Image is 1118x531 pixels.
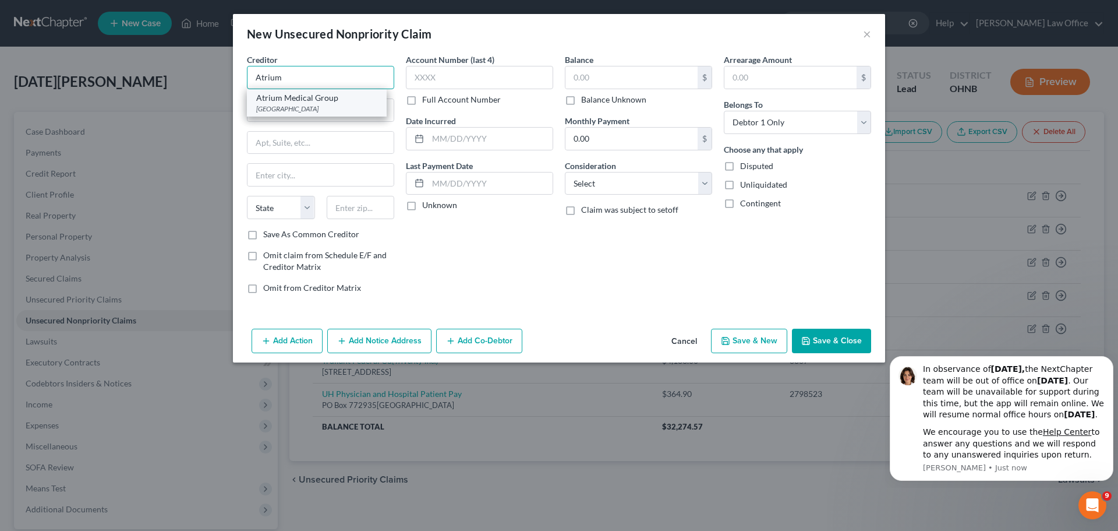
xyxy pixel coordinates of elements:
label: Date Incurred [406,115,456,127]
input: MM/DD/YYYY [428,173,553,195]
span: Omit from Creditor Matrix [263,283,361,293]
input: Search creditor by name... [247,66,394,89]
label: Choose any that apply [724,143,803,156]
span: Omit claim from Schedule E/F and Creditor Matrix [263,250,387,272]
span: Disputed [740,161,773,171]
div: $ [857,66,871,89]
div: Atrium Medical Group [256,92,377,104]
input: Enter zip... [327,196,395,219]
input: 0.00 [565,66,698,89]
label: Full Account Number [422,94,501,106]
button: Save & New [711,329,787,353]
label: Balance Unknown [581,94,646,106]
span: Belongs To [724,100,763,110]
label: Consideration [565,160,616,172]
span: Contingent [740,198,781,208]
label: Account Number (last 4) [406,54,494,66]
input: MM/DD/YYYY [428,128,553,150]
button: Cancel [662,330,706,353]
button: × [863,27,871,41]
div: $ [698,128,712,150]
div: [GEOGRAPHIC_DATA] [256,104,377,114]
button: Add Notice Address [327,329,431,353]
label: Save As Common Creditor [263,228,359,240]
label: Unknown [422,199,457,211]
input: XXXX [406,66,553,89]
input: Apt, Suite, etc... [247,132,394,154]
div: New Unsecured Nonpriority Claim [247,26,431,42]
button: Add Co-Debtor [436,329,522,353]
label: Balance [565,54,593,66]
input: 0.00 [565,128,698,150]
button: Add Action [252,329,323,353]
button: Save & Close [792,329,871,353]
span: Creditor [247,55,278,65]
label: Arrearage Amount [724,54,792,66]
iframe: Intercom live chat [1078,491,1106,519]
input: 0.00 [724,66,857,89]
input: Enter city... [247,164,394,186]
label: Last Payment Date [406,160,473,172]
span: Unliquidated [740,180,787,189]
span: 9 [1102,491,1112,501]
label: Monthly Payment [565,115,629,127]
div: $ [698,66,712,89]
span: Claim was subject to setoff [581,205,678,214]
iframe: Intercom notifications message [885,334,1118,488]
